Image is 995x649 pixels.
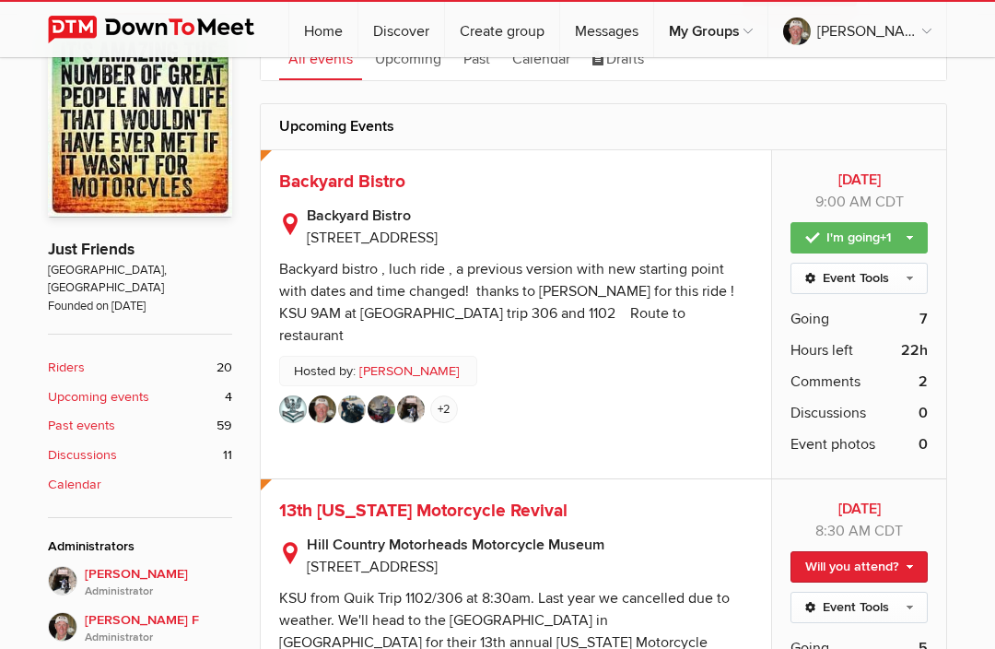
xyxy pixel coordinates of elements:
span: 11 [223,445,232,466]
a: [PERSON_NAME] [359,361,460,382]
span: 9:00 AM [815,193,872,211]
a: Will you attend? [790,551,928,583]
span: Founded on [DATE] [48,298,232,315]
span: [PERSON_NAME] [85,564,232,601]
span: Discussions [790,402,866,424]
b: Upcoming events [48,387,149,407]
span: 4 [225,387,232,407]
img: Jeff Petry [279,395,307,423]
img: DownToMeet [48,16,283,43]
a: Riders 20 [48,358,232,378]
a: My Groups [654,2,767,57]
a: Just Friends [48,240,135,259]
span: America/Chicago [874,522,903,540]
b: Discussions [48,445,117,466]
span: 8:30 AM [815,522,871,540]
i: Administrator [85,584,232,600]
img: Butch F [48,612,77,642]
a: +2 [430,395,458,423]
span: Event photos [790,433,875,455]
b: Backyard Bistro [307,205,753,227]
b: 7 [919,308,928,330]
b: Calendar [48,475,101,495]
span: [GEOGRAPHIC_DATA], [GEOGRAPHIC_DATA] [48,262,232,298]
a: Backyard Bistro [279,171,405,193]
span: 59 [217,416,232,436]
b: [DATE] [790,498,928,520]
h2: Upcoming Events [279,104,928,148]
b: Past events [48,416,115,436]
a: Messages [560,2,653,57]
span: 20 [217,358,232,378]
a: Home [289,2,357,57]
span: Hours left [790,339,853,361]
a: I'm going+1 [790,222,928,254]
span: +1 [880,230,891,245]
span: Going [790,308,829,330]
span: America/Chicago [875,193,904,211]
a: Discover [358,2,444,57]
b: [DATE] [790,169,928,191]
b: 0 [919,402,928,424]
b: 22h [901,339,928,361]
img: Barb May [338,395,366,423]
a: Calendar [48,475,232,495]
b: Riders [48,358,85,378]
span: [STREET_ADDRESS] [307,558,438,576]
a: Past events 59 [48,416,232,436]
i: Administrator [85,630,232,646]
span: Comments [790,371,860,393]
b: 2 [919,371,928,393]
img: John P [48,566,77,596]
img: Just Friends [48,33,232,218]
span: [STREET_ADDRESS] [307,229,438,247]
img: Butch F [309,395,336,423]
b: 0 [919,433,928,455]
div: Backyard bistro , luch ride , a previous version with new starting point with dates and time chan... [279,260,734,345]
a: Create group [445,2,559,57]
img: John R [368,395,395,423]
a: [PERSON_NAME] FAdministrator [48,601,232,647]
a: [PERSON_NAME]Administrator [48,566,232,601]
a: Discussions 11 [48,445,232,466]
div: Administrators [48,537,232,557]
b: Hill Country Motorheads Motorcycle Museum [307,534,753,556]
a: 13th [US_STATE] Motorcycle Revival [279,500,568,522]
a: Event Tools [790,263,928,294]
a: Upcoming events 4 [48,387,232,407]
span: [PERSON_NAME] F [85,610,232,647]
a: Event Tools [790,592,928,623]
p: Hosted by: [279,356,477,387]
img: John P [397,395,425,423]
a: [PERSON_NAME] F [768,2,946,57]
